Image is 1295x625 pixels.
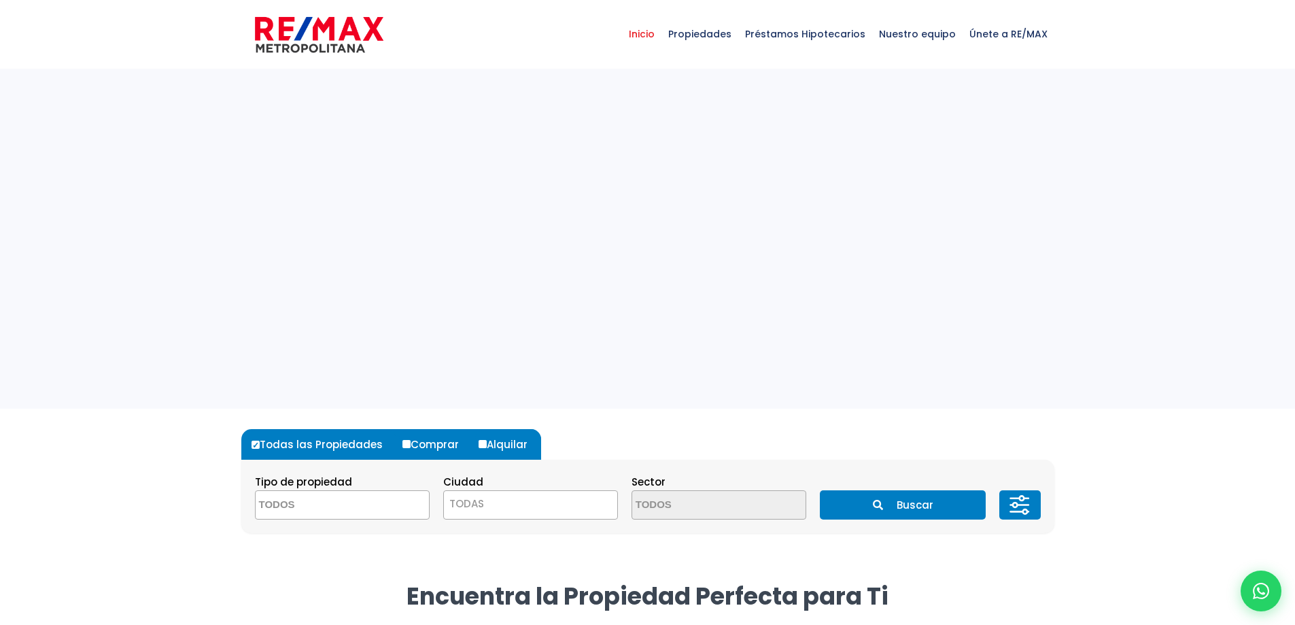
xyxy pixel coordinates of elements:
[255,14,383,55] img: remax-metropolitana-logo
[402,440,411,448] input: Comprar
[963,14,1054,54] span: Únete a RE/MAX
[443,490,618,520] span: TODAS
[256,491,387,520] textarea: Search
[738,14,872,54] span: Préstamos Hipotecarios
[820,490,986,520] button: Buscar
[444,494,617,513] span: TODAS
[449,496,484,511] span: TODAS
[632,475,666,489] span: Sector
[443,475,483,489] span: Ciudad
[407,579,888,613] strong: Encuentra la Propiedad Perfecta para Ti
[248,429,396,460] label: Todas las Propiedades
[872,14,963,54] span: Nuestro equipo
[479,440,487,448] input: Alquilar
[255,475,352,489] span: Tipo de propiedad
[622,14,661,54] span: Inicio
[632,491,764,520] textarea: Search
[252,441,260,449] input: Todas las Propiedades
[475,429,541,460] label: Alquilar
[661,14,738,54] span: Propiedades
[399,429,472,460] label: Comprar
